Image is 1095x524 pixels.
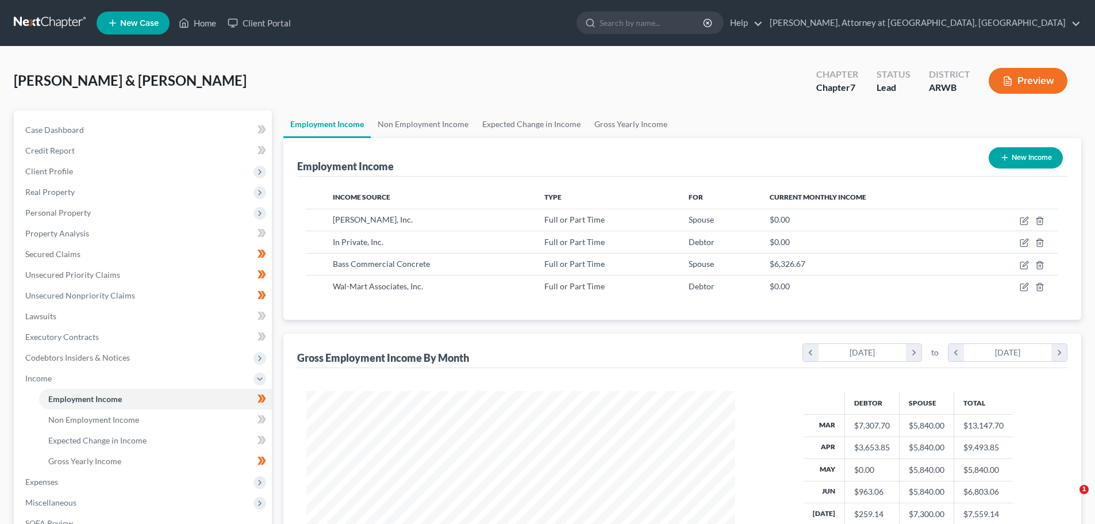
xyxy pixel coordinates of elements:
[770,281,790,291] span: $0.00
[931,347,939,358] span: to
[804,481,845,503] th: Jun
[333,193,390,201] span: Income Source
[764,13,1081,33] a: [PERSON_NAME], Attorney at [GEOGRAPHIC_DATA], [GEOGRAPHIC_DATA]
[25,498,76,507] span: Miscellaneous
[16,306,272,327] a: Lawsuits
[850,82,855,93] span: 7
[16,140,272,161] a: Credit Report
[804,437,845,458] th: Apr
[333,237,383,247] span: In Private, Inc.
[16,327,272,347] a: Executory Contracts
[333,281,423,291] span: Wal-Mart Associates, Inc.
[25,125,84,135] span: Case Dashboard
[854,442,890,453] div: $3,653.85
[16,285,272,306] a: Unsecured Nonpriority Claims
[600,12,705,33] input: Search by name...
[954,481,1013,503] td: $6,803.06
[989,147,1063,169] button: New Income
[877,68,910,81] div: Status
[819,344,906,361] div: [DATE]
[909,420,944,431] div: $5,840.00
[25,373,52,383] span: Income
[770,237,790,247] span: $0.00
[16,244,272,265] a: Secured Claims
[25,477,58,487] span: Expenses
[371,110,475,138] a: Non Employment Income
[544,193,562,201] span: Type
[854,486,890,498] div: $963.06
[25,228,89,238] span: Property Analysis
[222,13,297,33] a: Client Portal
[689,193,703,201] span: For
[954,391,1013,414] th: Total
[25,353,130,362] span: Codebtors Insiders & Notices
[906,344,921,361] i: chevron_right
[14,72,247,89] span: [PERSON_NAME] & [PERSON_NAME]
[689,259,714,269] span: Spouse
[803,344,819,361] i: chevron_left
[25,208,91,217] span: Personal Property
[25,270,120,280] span: Unsecured Priority Claims
[845,391,900,414] th: Debtor
[333,259,430,269] span: Bass Commercial Concrete
[854,464,890,476] div: $0.00
[689,215,714,224] span: Spouse
[877,81,910,94] div: Lead
[39,451,272,472] a: Gross Yearly Income
[283,110,371,138] a: Employment Income
[909,486,944,498] div: $5,840.00
[900,391,954,414] th: Spouse
[1056,485,1084,512] iframe: Intercom live chat
[1051,344,1067,361] i: chevron_right
[854,508,890,520] div: $259.14
[964,344,1052,361] div: [DATE]
[544,281,605,291] span: Full or Part Time
[25,166,73,176] span: Client Profile
[48,415,139,424] span: Non Employment Income
[333,215,413,224] span: [PERSON_NAME], Inc.
[1079,485,1089,494] span: 1
[16,265,272,285] a: Unsecured Priority Claims
[16,223,272,244] a: Property Analysis
[120,19,159,28] span: New Case
[929,81,970,94] div: ARWB
[544,215,605,224] span: Full or Part Time
[587,110,674,138] a: Gross Yearly Income
[297,159,394,173] div: Employment Income
[544,237,605,247] span: Full or Part Time
[16,120,272,140] a: Case Dashboard
[25,249,80,259] span: Secured Claims
[804,415,845,437] th: Mar
[909,508,944,520] div: $7,300.00
[954,415,1013,437] td: $13,147.70
[297,351,469,365] div: Gross Employment Income By Month
[909,442,944,453] div: $5,840.00
[804,459,845,481] th: May
[724,13,763,33] a: Help
[39,410,272,430] a: Non Employment Income
[48,394,122,404] span: Employment Income
[25,332,99,342] span: Executory Contracts
[25,290,135,300] span: Unsecured Nonpriority Claims
[39,389,272,410] a: Employment Income
[25,146,75,155] span: Credit Report
[989,68,1067,94] button: Preview
[948,344,964,361] i: chevron_left
[770,193,866,201] span: Current Monthly Income
[816,81,858,94] div: Chapter
[39,430,272,451] a: Expected Change in Income
[475,110,587,138] a: Expected Change in Income
[854,420,890,431] div: $7,307.70
[770,259,805,269] span: $6,326.67
[173,13,222,33] a: Home
[909,464,944,476] div: $5,840.00
[816,68,858,81] div: Chapter
[689,281,714,291] span: Debtor
[770,215,790,224] span: $0.00
[25,187,75,197] span: Real Property
[544,259,605,269] span: Full or Part Time
[689,237,714,247] span: Debtor
[48,456,121,466] span: Gross Yearly Income
[929,68,970,81] div: District
[954,459,1013,481] td: $5,840.00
